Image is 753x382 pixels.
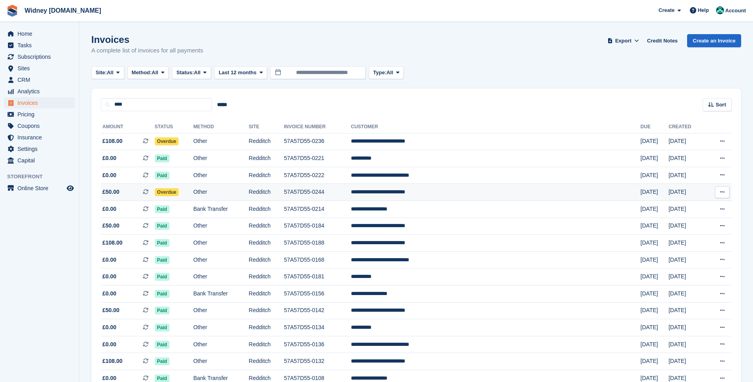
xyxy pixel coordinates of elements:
[641,319,669,336] td: [DATE]
[4,109,75,120] a: menu
[155,137,179,145] span: Overdue
[155,273,169,281] span: Paid
[193,235,249,252] td: Other
[65,183,75,193] a: Preview store
[725,7,746,15] span: Account
[641,184,669,201] td: [DATE]
[387,69,393,77] span: All
[101,121,155,133] th: Amount
[249,286,284,303] td: Redditch
[214,66,267,79] button: Last 12 months
[4,40,75,51] a: menu
[91,34,203,45] h1: Invoices
[91,46,203,55] p: A complete list of invoices for all payments
[193,218,249,235] td: Other
[155,341,169,349] span: Paid
[373,69,387,77] span: Type:
[668,167,705,184] td: [DATE]
[4,86,75,97] a: menu
[284,319,351,336] td: 57A57D55-0134
[17,28,65,39] span: Home
[91,66,124,79] button: Site: All
[21,4,104,17] a: Widney [DOMAIN_NAME]
[668,121,705,133] th: Created
[17,132,65,143] span: Insurance
[249,268,284,286] td: Redditch
[102,154,116,162] span: £0.00
[284,251,351,268] td: 57A57D55-0168
[193,319,249,336] td: Other
[193,201,249,218] td: Bank Transfer
[716,101,726,109] span: Sort
[17,74,65,85] span: CRM
[4,132,75,143] a: menu
[668,336,705,353] td: [DATE]
[107,69,114,77] span: All
[641,150,669,167] td: [DATE]
[641,286,669,303] td: [DATE]
[249,218,284,235] td: Redditch
[155,154,169,162] span: Paid
[4,97,75,108] a: menu
[155,222,169,230] span: Paid
[668,353,705,370] td: [DATE]
[193,251,249,268] td: Other
[641,201,669,218] td: [DATE]
[17,109,65,120] span: Pricing
[668,302,705,319] td: [DATE]
[641,268,669,286] td: [DATE]
[668,286,705,303] td: [DATE]
[284,184,351,201] td: 57A57D55-0244
[96,69,107,77] span: Site:
[17,97,65,108] span: Invoices
[668,251,705,268] td: [DATE]
[641,133,669,150] td: [DATE]
[176,69,194,77] span: Status:
[102,205,116,213] span: £0.00
[249,302,284,319] td: Redditch
[17,51,65,62] span: Subscriptions
[249,201,284,218] td: Redditch
[193,336,249,353] td: Other
[155,307,169,314] span: Paid
[284,133,351,150] td: 57A57D55-0236
[668,133,705,150] td: [DATE]
[284,286,351,303] td: 57A57D55-0156
[641,121,669,133] th: Due
[615,37,632,45] span: Export
[193,286,249,303] td: Bank Transfer
[193,150,249,167] td: Other
[102,357,123,365] span: £108.00
[6,5,18,17] img: stora-icon-8386f47178a22dfd0bd8f6a31ec36ba5ce8667c1dd55bd0f319d3a0aa187defe.svg
[641,302,669,319] td: [DATE]
[249,251,284,268] td: Redditch
[4,155,75,166] a: menu
[641,167,669,184] td: [DATE]
[716,6,724,14] img: Emma
[641,235,669,252] td: [DATE]
[155,324,169,332] span: Paid
[102,340,116,349] span: £0.00
[4,120,75,131] a: menu
[4,74,75,85] a: menu
[668,268,705,286] td: [DATE]
[155,205,169,213] span: Paid
[249,336,284,353] td: Redditch
[102,188,119,196] span: £50.00
[641,251,669,268] td: [DATE]
[102,137,123,145] span: £108.00
[284,121,351,133] th: Invoice Number
[102,323,116,332] span: £0.00
[193,184,249,201] td: Other
[641,218,669,235] td: [DATE]
[668,319,705,336] td: [DATE]
[668,218,705,235] td: [DATE]
[249,319,284,336] td: Redditch
[284,150,351,167] td: 57A57D55-0221
[284,201,351,218] td: 57A57D55-0214
[687,34,741,47] a: Create an Invoice
[102,222,119,230] span: £50.00
[102,256,116,264] span: £0.00
[193,302,249,319] td: Other
[172,66,211,79] button: Status: All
